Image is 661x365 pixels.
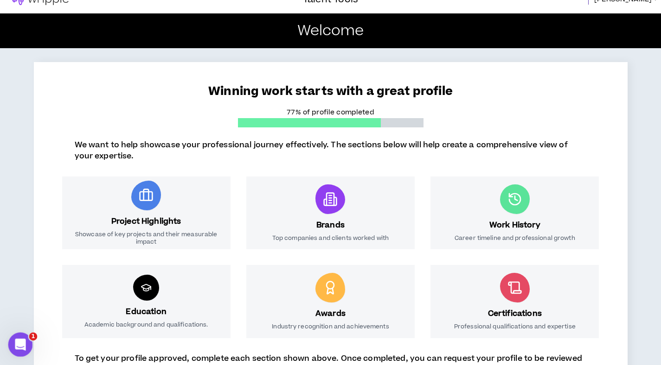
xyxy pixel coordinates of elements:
[84,321,208,328] p: Academic background and qualifications.
[272,323,389,330] p: Industry recognition and achievements
[454,323,576,330] p: Professional qualifications and expertise
[272,234,389,242] p: Top companies and clients worked with
[75,139,587,162] p: We want to help showcase your professional journey effectively. The sections below will help crea...
[65,83,596,101] p: Winning work starts with a great profile
[29,333,38,341] span: 1
[488,308,542,319] h3: Certifications
[111,216,181,227] h3: Project Highlights
[455,234,575,242] p: Career timeline and professional growth
[315,308,346,319] h3: Awards
[297,20,364,42] p: Welcome
[316,220,345,231] h3: Brands
[489,220,540,231] h3: Work History
[126,306,166,317] h3: Education
[8,333,33,357] iframe: Intercom live chat
[71,231,221,245] p: Showcase of key projects and their measurable impact
[238,107,424,118] p: 77% of profile completed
